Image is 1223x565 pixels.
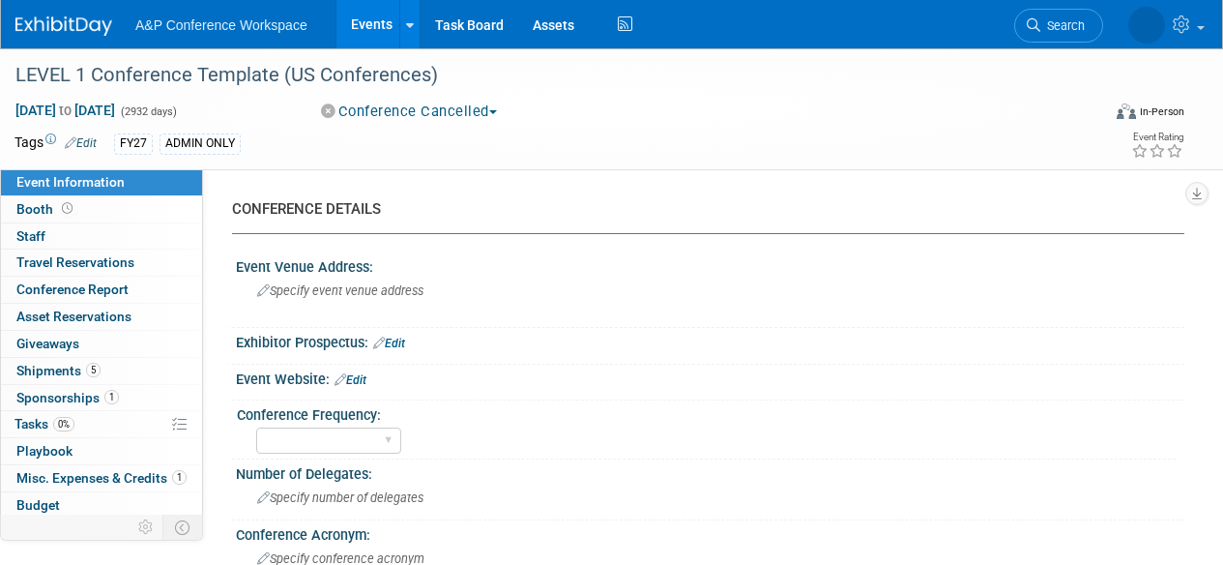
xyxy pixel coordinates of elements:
[236,520,1184,545] div: Conference Acronym:
[15,102,116,119] span: [DATE] [DATE]
[104,390,119,404] span: 1
[16,497,60,513] span: Budget
[257,491,423,505] span: Specify number of delegates
[15,416,74,431] span: Tasks
[15,16,112,36] img: ExhibitDay
[236,460,1184,484] div: Number of Delegates:
[1,169,202,195] a: Event Information
[16,443,73,459] span: Playbook
[56,103,74,118] span: to
[1,411,202,437] a: Tasks0%
[1014,9,1103,43] a: Search
[1,250,202,276] a: Travel Reservations
[1131,133,1183,142] div: Event Rating
[1040,18,1085,33] span: Search
[58,201,76,216] span: Booth not reserved yet
[1,385,202,411] a: Sponsorships1
[1,277,202,303] a: Conference Report
[1117,104,1136,119] img: Format-Inperson.png
[160,134,241,154] div: ADMIN ONLY
[16,282,129,297] span: Conference Report
[16,228,45,244] span: Staff
[1,465,202,491] a: Misc. Expenses & Credits1
[163,515,203,540] td: Toggle Event Tabs
[16,390,119,405] span: Sponsorships
[1,304,202,330] a: Asset Reservations
[1139,104,1184,119] div: In-Person
[1,438,202,464] a: Playbook
[15,133,97,155] td: Tags
[1,223,202,250] a: Staff
[335,373,366,387] a: Edit
[1,358,202,384] a: Shipments5
[16,254,134,270] span: Travel Reservations
[236,328,1184,353] div: Exhibitor Prospectus:
[130,515,163,540] td: Personalize Event Tab Strip
[257,283,423,298] span: Specify event venue address
[16,336,79,351] span: Giveaways
[1013,101,1184,130] div: Event Format
[86,363,101,377] span: 5
[65,136,97,150] a: Edit
[9,58,1085,93] div: LEVEL 1 Conference Template (US Conferences)
[1,331,202,357] a: Giveaways
[16,201,76,217] span: Booth
[373,337,405,350] a: Edit
[16,470,187,486] span: Misc. Expenses & Credits
[135,17,307,33] span: A&P Conference Workspace
[232,199,1170,220] div: CONFERENCE DETAILS
[53,417,74,431] span: 0%
[1128,7,1165,44] img: Anne Weston
[237,401,1176,425] div: Conference Frequency:
[114,134,153,154] div: FY27
[119,105,177,118] span: (2932 days)
[16,174,125,190] span: Event Information
[16,309,131,324] span: Asset Reservations
[1,492,202,519] a: Budget
[314,102,505,122] button: Conference Cancelled
[236,253,1184,277] div: Event Venue Address:
[172,470,187,485] span: 1
[16,363,101,378] span: Shipments
[236,365,1184,390] div: Event Website:
[1,196,202,223] a: Booth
